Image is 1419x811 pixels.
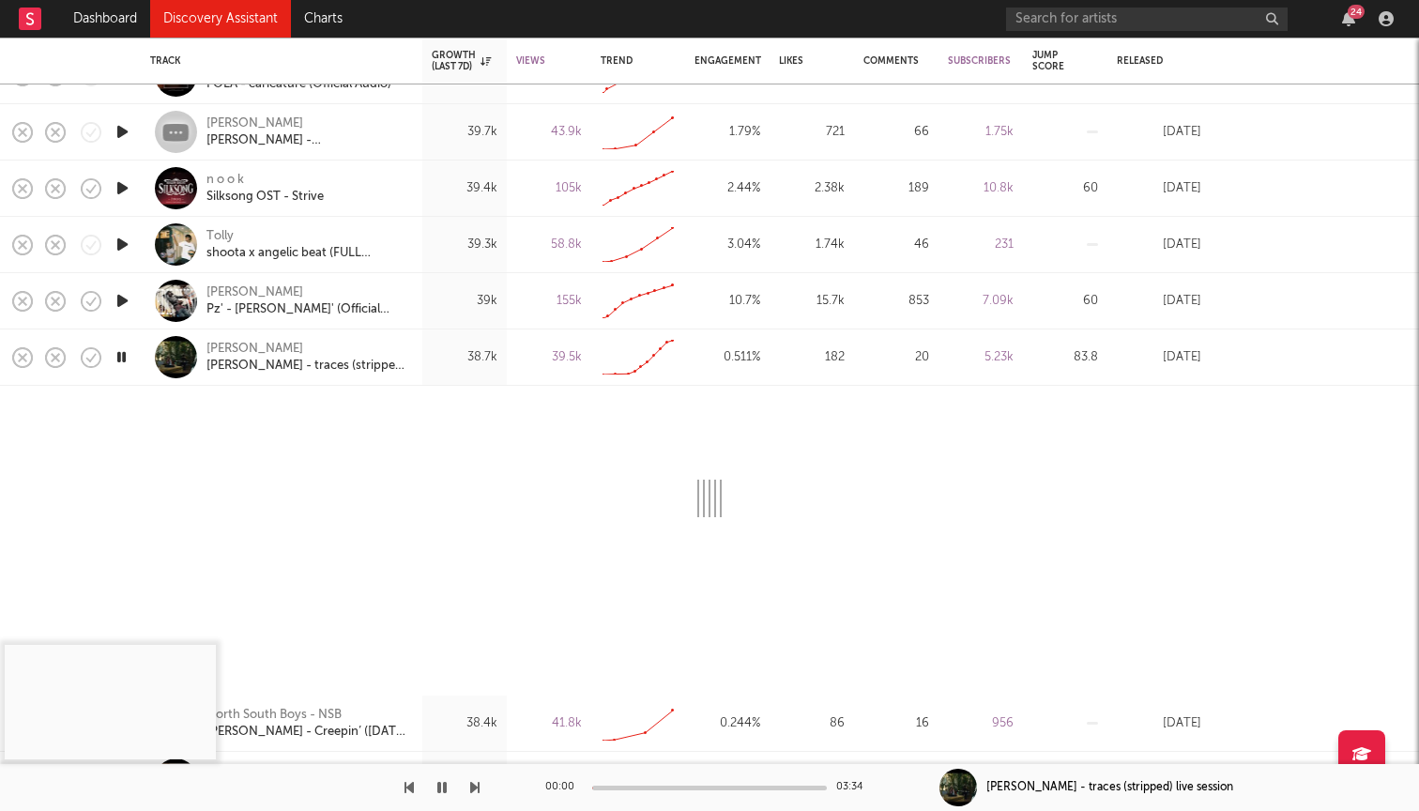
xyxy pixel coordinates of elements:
a: n o o k [206,172,244,189]
div: [DATE] [1117,346,1201,369]
div: 66 [863,121,929,144]
div: Jump Score [1032,50,1070,72]
div: 105k [516,177,582,200]
div: 182 [779,346,845,369]
div: 10.7 % [694,290,760,313]
div: 3.04 % [694,234,760,256]
a: Tollyshoota x angelic beat (FULL VERSION) [206,228,408,262]
div: 00:00 [545,776,583,799]
div: 5.23k [948,346,1014,369]
div: [DATE] [1117,121,1201,144]
div: 20 [863,346,929,369]
div: 2.44 % [694,177,760,200]
div: 16 [863,712,929,735]
div: 1.74k [779,234,845,256]
div: 0.511 % [694,346,760,369]
div: 41.8k [516,712,582,735]
div: 1.75k [948,121,1014,144]
div: [PERSON_NAME] [206,115,408,132]
div: [PERSON_NAME] - traces (stripped) live session [986,779,1233,796]
div: 58.8k [516,234,582,256]
div: 39k [432,290,497,313]
div: 43.9k [516,121,582,144]
div: 10.8k [948,177,1014,200]
div: 956 [948,712,1014,735]
div: 83.8 [1032,346,1098,369]
div: 60 [1032,290,1098,313]
div: US UA Film [206,763,408,780]
iframe: Tyler Lewis - traces (stripped) live session [5,645,216,759]
a: [PERSON_NAME] [206,341,303,358]
div: 39.4k [432,177,497,200]
div: 7.09k [948,290,1014,313]
div: 1.79 % [694,121,760,144]
div: 38.4k [432,712,497,735]
div: 189 [863,177,929,200]
div: 46 [863,234,929,256]
div: 38.7k [432,346,497,369]
div: Engagement [694,55,761,67]
div: 39.3k [432,234,497,256]
div: [DATE] [1117,177,1201,200]
div: 2.38k [779,177,845,200]
div: 721 [779,121,845,144]
div: Released [1117,55,1173,67]
div: Growth (last 7d) [432,50,491,72]
div: Likes [779,55,816,67]
div: [PERSON_NAME] - Creepin’ ([DATE] Special) [206,724,408,741]
div: 39.5k [516,346,582,369]
div: 86 [779,712,845,735]
button: 24 [1342,11,1355,26]
div: 15.7k [779,290,845,313]
div: Comments [863,55,919,67]
div: [DATE] [1117,290,1201,313]
div: 231 [948,234,1014,256]
div: shoota x angelic beat (FULL VERSION) [206,245,408,262]
div: Trend [601,55,666,67]
div: 24 [1348,5,1365,19]
div: Track [150,55,404,67]
a: US UA FilmAll Variation Dame Tu Cosita Music Video 2024 🆚 Funny alien dance 🆚 Dance song - Mortal... [206,763,408,797]
a: North South Boys - NSB[PERSON_NAME] - Creepin’ ([DATE] Special) [206,707,408,741]
div: 39.7k [432,121,497,144]
div: [PERSON_NAME] - [PERSON_NAME] Remix [206,132,408,149]
div: 155k [516,290,582,313]
div: [DATE] [1117,234,1201,256]
a: Silksong OST - Strive [206,189,324,206]
div: Views [516,55,554,67]
a: Pz' - [PERSON_NAME]' (Official Music Video) [dir. [PERSON_NAME][DEMOGRAPHIC_DATA]xa] [206,301,408,318]
a: [PERSON_NAME] - traces (stripped) live session [206,358,408,375]
div: Tolly [206,228,408,245]
div: [DATE] [1117,712,1201,735]
div: North South Boys - NSB [206,707,408,724]
input: Search for artists [1006,8,1288,31]
a: [PERSON_NAME] [206,284,303,301]
div: 853 [863,290,929,313]
a: [PERSON_NAME][PERSON_NAME] - [PERSON_NAME] Remix [206,115,408,149]
div: 60 [1032,177,1098,200]
div: 0.244 % [694,712,760,735]
div: 03:34 [836,776,874,799]
div: Subscribers [948,55,1011,67]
